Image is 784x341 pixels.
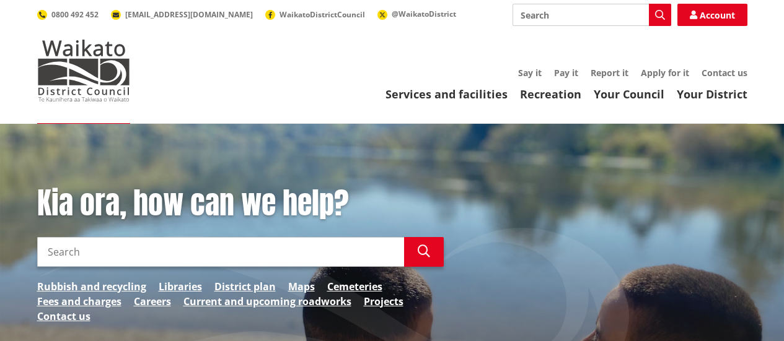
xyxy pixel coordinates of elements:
span: WaikatoDistrictCouncil [280,9,365,20]
a: District plan [214,279,276,294]
span: 0800 492 452 [51,9,99,20]
a: Apply for it [641,67,689,79]
a: @WaikatoDistrict [377,9,456,19]
a: Recreation [520,87,581,101]
a: Your Council [594,87,664,101]
a: Contact us [37,309,90,324]
a: Current and upcoming roadworks [183,294,351,309]
a: Careers [134,294,171,309]
a: Pay it [554,67,578,79]
a: Projects [364,294,403,309]
a: Fees and charges [37,294,121,309]
a: 0800 492 452 [37,9,99,20]
a: Services and facilities [385,87,508,101]
a: Maps [288,279,315,294]
a: Say it [518,67,542,79]
a: Your District [677,87,747,101]
a: Contact us [702,67,747,79]
input: Search input [37,237,404,267]
input: Search input [513,4,671,26]
a: Libraries [159,279,202,294]
a: Account [677,4,747,26]
span: @WaikatoDistrict [392,9,456,19]
a: WaikatoDistrictCouncil [265,9,365,20]
a: Cemeteries [327,279,382,294]
a: Report it [591,67,628,79]
a: Rubbish and recycling [37,279,146,294]
span: [EMAIL_ADDRESS][DOMAIN_NAME] [125,9,253,20]
h1: Kia ora, how can we help? [37,186,444,222]
a: [EMAIL_ADDRESS][DOMAIN_NAME] [111,9,253,20]
img: Waikato District Council - Te Kaunihera aa Takiwaa o Waikato [37,40,130,101]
